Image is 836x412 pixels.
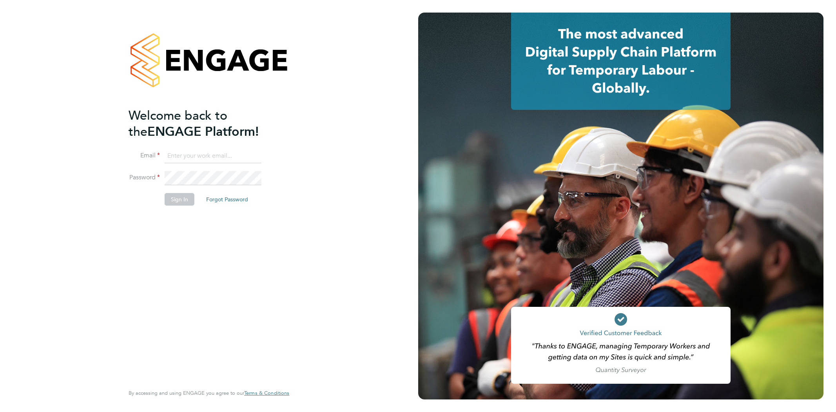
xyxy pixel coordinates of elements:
[244,390,289,396] a: Terms & Conditions
[129,108,281,140] h2: ENGAGE Platform!
[165,149,261,163] input: Enter your work email...
[200,193,254,206] button: Forgot Password
[129,108,227,139] span: Welcome back to the
[129,173,160,182] label: Password
[244,390,289,396] span: Terms & Conditions
[129,390,289,396] span: By accessing and using ENGAGE you agree to our
[129,151,160,160] label: Email
[165,193,194,206] button: Sign In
